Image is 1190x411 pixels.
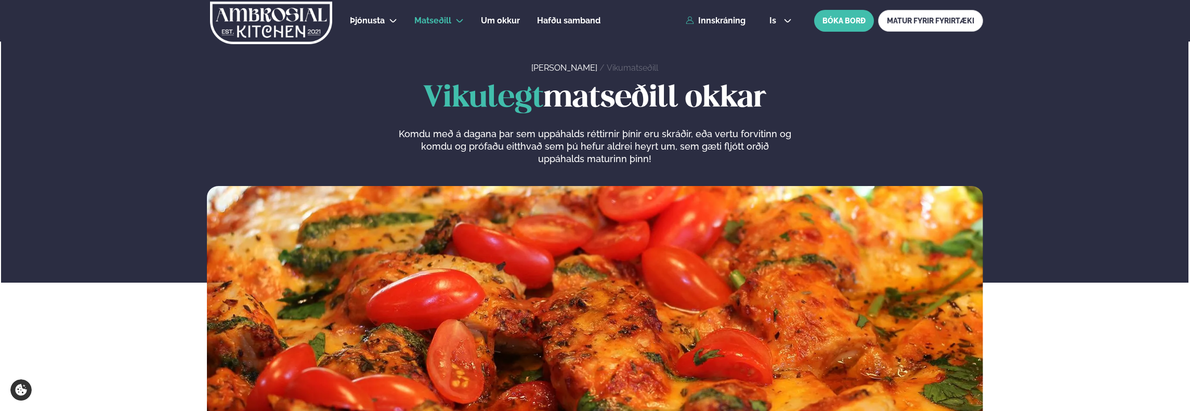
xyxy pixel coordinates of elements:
[481,16,520,25] span: Um okkur
[878,10,983,32] a: MATUR FYRIR FYRIRTÆKI
[398,128,791,165] p: Komdu með á dagana þar sem uppáhalds réttirnir þínir eru skráðir, eða vertu forvitinn og komdu og...
[686,16,746,25] a: Innskráning
[537,15,600,27] a: Hafðu samband
[423,84,543,113] span: Vikulegt
[350,15,385,27] a: Þjónusta
[537,16,600,25] span: Hafðu samband
[10,379,32,401] a: Cookie settings
[607,63,658,73] a: Vikumatseðill
[414,15,451,27] a: Matseðill
[531,63,597,73] a: [PERSON_NAME]
[207,82,983,115] h1: matseðill okkar
[599,63,607,73] span: /
[761,17,800,25] button: is
[814,10,874,32] button: BÓKA BORÐ
[769,17,779,25] span: is
[209,2,333,44] img: logo
[350,16,385,25] span: Þjónusta
[481,15,520,27] a: Um okkur
[414,16,451,25] span: Matseðill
